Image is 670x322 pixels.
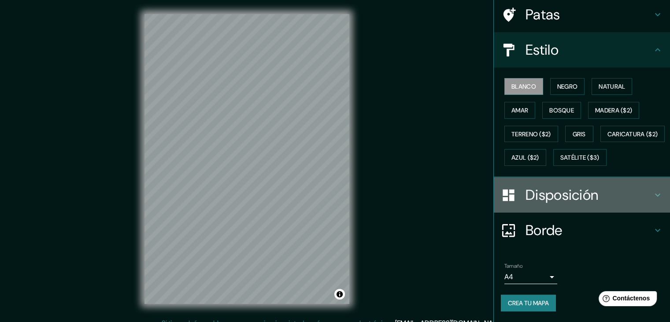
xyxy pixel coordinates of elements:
[557,82,578,90] font: Negro
[565,126,593,142] button: Gris
[511,82,536,90] font: Blanco
[549,106,574,114] font: Bosque
[504,149,546,166] button: Azul ($2)
[542,102,581,119] button: Bosque
[599,82,625,90] font: Natural
[508,299,549,307] font: Crea tu mapa
[504,102,535,119] button: Amar
[494,177,670,213] div: Disposición
[504,262,522,270] font: Tamaño
[592,288,660,312] iframe: Lanzador de widgets de ayuda
[501,295,556,311] button: Crea tu mapa
[592,78,632,95] button: Natural
[494,32,670,67] div: Estilo
[504,270,557,284] div: A4
[494,213,670,248] div: Borde
[526,41,559,59] font: Estilo
[511,106,528,114] font: Amar
[504,272,513,281] font: A4
[560,154,600,162] font: Satélite ($3)
[573,130,586,138] font: Gris
[511,154,539,162] font: Azul ($2)
[588,102,639,119] button: Madera ($2)
[595,106,632,114] font: Madera ($2)
[526,5,560,24] font: Patas
[607,130,658,138] font: Caricatura ($2)
[550,78,585,95] button: Negro
[144,14,349,304] canvas: Mapa
[511,130,551,138] font: Terreno ($2)
[526,186,598,204] font: Disposición
[600,126,665,142] button: Caricatura ($2)
[553,149,607,166] button: Satélite ($3)
[504,78,543,95] button: Blanco
[504,126,558,142] button: Terreno ($2)
[526,221,563,240] font: Borde
[334,289,345,300] button: Activar o desactivar atribución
